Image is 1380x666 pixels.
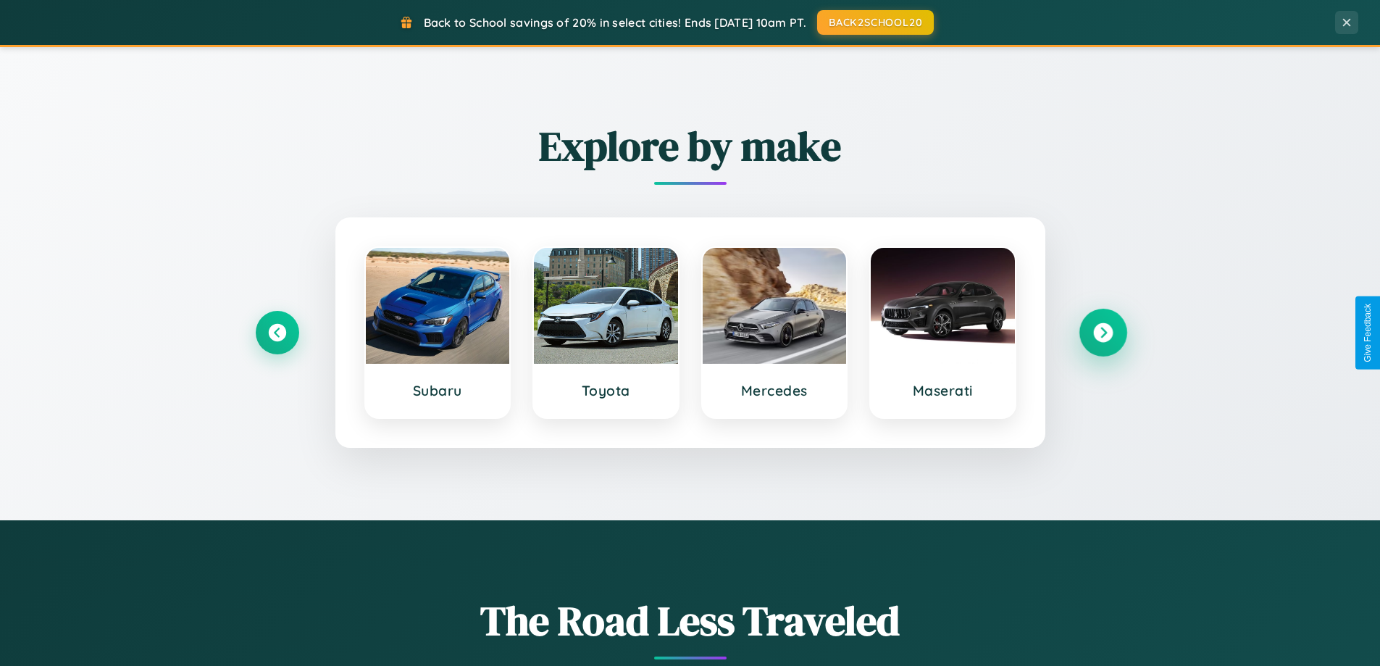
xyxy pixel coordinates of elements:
[817,10,934,35] button: BACK2SCHOOL20
[380,382,495,399] h3: Subaru
[885,382,1000,399] h3: Maserati
[717,382,832,399] h3: Mercedes
[256,593,1125,649] h1: The Road Less Traveled
[256,118,1125,174] h2: Explore by make
[424,15,806,30] span: Back to School savings of 20% in select cities! Ends [DATE] 10am PT.
[1363,304,1373,362] div: Give Feedback
[548,382,664,399] h3: Toyota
